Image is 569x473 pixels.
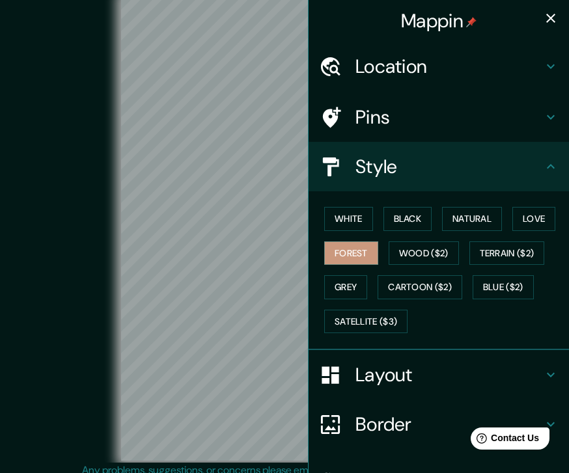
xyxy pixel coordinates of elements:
div: Pins [309,92,569,142]
button: White [324,207,373,231]
div: Style [309,142,569,191]
button: Grey [324,275,367,299]
h4: Pins [355,105,543,129]
button: Love [512,207,555,231]
h4: Style [355,155,543,178]
h4: Location [355,55,543,78]
button: Blue ($2) [473,275,534,299]
h4: Layout [355,363,543,386]
div: Location [309,42,569,91]
img: pin-icon.png [466,17,477,27]
button: Wood ($2) [389,241,459,265]
button: Natural [442,207,502,231]
button: Terrain ($2) [469,241,545,265]
h4: Mappin [401,9,477,33]
iframe: Help widget launcher [453,422,555,459]
button: Black [383,207,432,231]
button: Satellite ($3) [324,310,408,334]
h4: Border [355,412,543,436]
div: Layout [309,350,569,399]
div: Border [309,399,569,449]
button: Forest [324,241,378,265]
button: Cartoon ($2) [378,275,462,299]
